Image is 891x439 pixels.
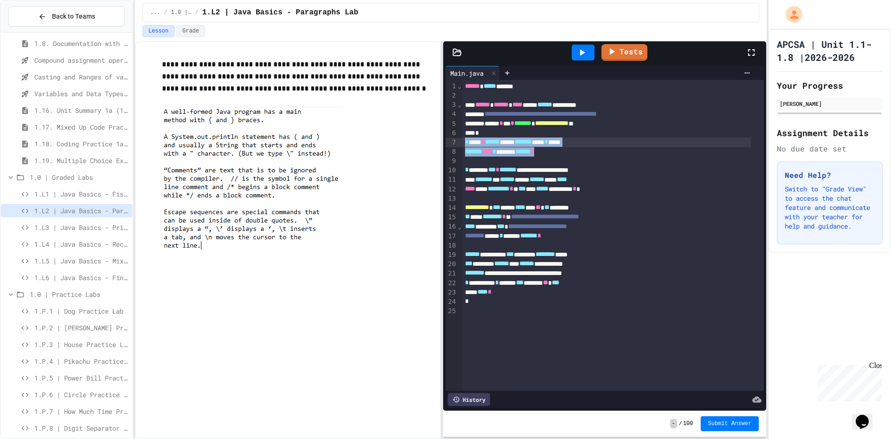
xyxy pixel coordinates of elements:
div: 21 [445,269,457,278]
div: 23 [445,288,457,297]
div: 24 [445,297,457,307]
span: 1.L3 | Java Basics - Printing Code Lab [34,223,129,232]
span: 1.P.2 | [PERSON_NAME] Practice Lab [34,323,129,333]
span: 1.P.1 | Dog Practice Lab [34,306,129,316]
div: 18 [445,241,457,250]
button: Lesson [142,25,174,37]
div: My Account [776,4,805,25]
a: Tests [601,44,647,61]
div: 20 [445,260,457,269]
div: 11 [445,175,457,184]
div: 15 [445,213,457,222]
span: 1.L2 | Java Basics - Paragraphs Lab [34,206,129,216]
div: 2 [445,91,457,100]
button: Grade [176,25,205,37]
span: 1.L4 | Java Basics - Rectangle Lab [34,239,129,249]
div: 10 [445,166,457,175]
div: 22 [445,279,457,288]
div: 7 [445,138,457,147]
span: 1.0 | Practice Labs [30,289,129,299]
span: ... [150,9,161,16]
div: 9 [445,157,457,166]
span: Variables and Data Types - Quiz [34,89,129,98]
span: 1.P.8 | Digit Separator Practice Lab [34,423,129,433]
span: 1.0 | Graded Labs [171,9,192,16]
span: 1.P.4 | Pikachu Practice Lab [34,356,129,366]
span: 1.18. Coding Practice 1a (1.1-1.6) [34,139,129,149]
div: Chat with us now!Close [4,4,64,59]
div: 3 [445,100,457,110]
span: 1.P.3 | House Practice Lab [34,340,129,349]
span: Compound assignment operators - Quiz [34,55,129,65]
span: / [164,9,167,16]
div: 17 [445,232,457,241]
div: 14 [445,203,457,213]
iframe: chat widget [814,361,882,401]
iframe: chat widget [852,402,882,430]
span: 1.P.7 | How Much Time Practice Lab [34,406,129,416]
div: [PERSON_NAME] [780,99,880,108]
div: Main.java [445,66,500,80]
span: Fold line [457,82,462,90]
span: 1.0 | Graded Labs [30,172,129,182]
h2: Assignment Details [777,126,883,139]
span: 1.L6 | Java Basics - Final Calculator Lab [34,273,129,282]
span: 1.16. Unit Summary 1a (1.1-1.6) [34,105,129,115]
div: No due date set [777,143,883,154]
span: 1.8. Documentation with Comments and Preconditions [34,39,129,48]
span: 1.L1 | Java Basics - Fish Lab [34,189,129,199]
p: Switch to "Grade View" to access the chat feature and communicate with your teacher for help and ... [785,184,875,231]
span: 100 [683,420,693,427]
h2: Your Progress [777,79,883,92]
div: 4 [445,110,457,119]
span: Submit Answer [708,420,752,427]
span: - [670,419,677,428]
button: Submit Answer [701,416,759,431]
button: Back to Teams [8,7,125,26]
span: 1.17. Mixed Up Code Practice 1.1-1.6 [34,122,129,132]
div: 1 [445,82,457,91]
div: 12 [445,185,457,194]
div: 16 [445,222,457,231]
span: Fold line [457,223,462,230]
div: 5 [445,119,457,129]
span: / [195,9,199,16]
div: 25 [445,307,457,316]
div: 6 [445,129,457,138]
div: History [448,393,490,406]
span: 1.19. Multiple Choice Exercises for Unit 1a (1.1-1.6) [34,156,129,165]
span: 1.L5 | Java Basics - Mixed Number Lab [34,256,129,266]
div: 13 [445,194,457,203]
span: Back to Teams [52,12,95,21]
div: 19 [445,250,457,260]
span: / [679,420,682,427]
h1: APCSA | Unit 1.1- 1.8 |2026-2026 [777,38,883,64]
h3: Need Help? [785,170,875,181]
span: 1.P.5 | Power Bill Practice Lab [34,373,129,383]
div: Main.java [445,68,488,78]
span: Casting and Ranges of variables - Quiz [34,72,129,82]
span: 1.L2 | Java Basics - Paragraphs Lab [202,7,358,18]
div: 8 [445,147,457,157]
span: Fold line [457,101,462,108]
span: 1.P.6 | Circle Practice Lab [34,390,129,400]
